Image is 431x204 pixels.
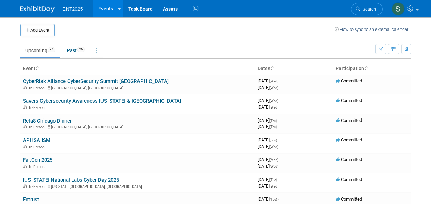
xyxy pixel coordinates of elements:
[29,125,47,129] span: In-Person
[258,177,279,182] span: [DATE]
[270,119,277,123] span: (Thu)
[255,63,333,75] th: Dates
[278,118,279,123] span: -
[335,27,411,32] a: How to sync to an external calendar...
[351,3,383,15] a: Search
[23,85,252,90] div: [GEOGRAPHIC_DATA], [GEOGRAPHIC_DATA]
[20,44,60,57] a: Upcoming27
[20,24,55,36] button: Add Event
[270,145,278,149] span: (Wed)
[270,66,274,71] a: Sort by Start Date
[258,137,279,143] span: [DATE]
[279,157,280,162] span: -
[364,66,368,71] a: Sort by Participation Type
[360,7,376,12] span: Search
[270,79,278,83] span: (Wed)
[258,157,280,162] span: [DATE]
[29,105,47,110] span: In-Person
[23,196,39,203] a: Entrust
[279,78,280,83] span: -
[23,105,27,109] img: In-Person Event
[270,184,278,188] span: (Wed)
[270,86,278,90] span: (Wed)
[258,104,278,110] span: [DATE]
[333,63,411,75] th: Participation
[20,63,255,75] th: Event
[270,99,278,103] span: (Wed)
[23,177,119,183] a: [US_STATE] National Labs Cyber Day 2025
[270,125,277,129] span: (Thu)
[336,157,362,162] span: Committed
[258,78,280,83] span: [DATE]
[258,98,280,103] span: [DATE]
[258,163,278,169] span: [DATE]
[258,124,277,129] span: [DATE]
[20,6,55,13] img: ExhibitDay
[23,98,181,104] a: Savers Cybersecurity Awareness [US_STATE] & [GEOGRAPHIC_DATA]
[336,98,362,103] span: Committed
[23,183,252,189] div: [US_STATE][GEOGRAPHIC_DATA], [GEOGRAPHIC_DATA]
[278,177,279,182] span: -
[258,196,279,202] span: [DATE]
[279,98,280,103] span: -
[278,196,279,202] span: -
[23,157,52,163] a: Fal.Con 2025
[258,183,278,189] span: [DATE]
[336,177,362,182] span: Committed
[270,138,277,142] span: (Sun)
[23,86,27,89] img: In-Person Event
[258,118,279,123] span: [DATE]
[278,137,279,143] span: -
[258,144,278,149] span: [DATE]
[258,85,278,90] span: [DATE]
[23,165,27,168] img: In-Person Event
[29,184,47,189] span: In-Person
[336,196,362,202] span: Committed
[23,184,27,188] img: In-Person Event
[336,118,362,123] span: Committed
[270,165,278,168] span: (Wed)
[63,6,83,12] span: ENT2025
[35,66,39,71] a: Sort by Event Name
[23,137,50,144] a: APHSA ISM
[270,197,277,201] span: (Tue)
[48,47,55,52] span: 27
[392,2,405,15] img: Stephanie Silva
[270,158,278,162] span: (Mon)
[62,44,90,57] a: Past26
[29,145,47,149] span: In-Person
[77,47,85,52] span: 26
[29,86,47,90] span: In-Person
[29,165,47,169] span: In-Person
[23,145,27,148] img: In-Person Event
[23,78,169,84] a: CyberRisk Alliance CyberSecurity Summit [GEOGRAPHIC_DATA]
[270,105,278,109] span: (Wed)
[336,137,362,143] span: Committed
[23,118,72,124] a: Rela8 Chicago Dinner
[23,125,27,128] img: In-Person Event
[336,78,362,83] span: Committed
[23,124,252,129] div: [GEOGRAPHIC_DATA], [GEOGRAPHIC_DATA]
[270,178,277,182] span: (Tue)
